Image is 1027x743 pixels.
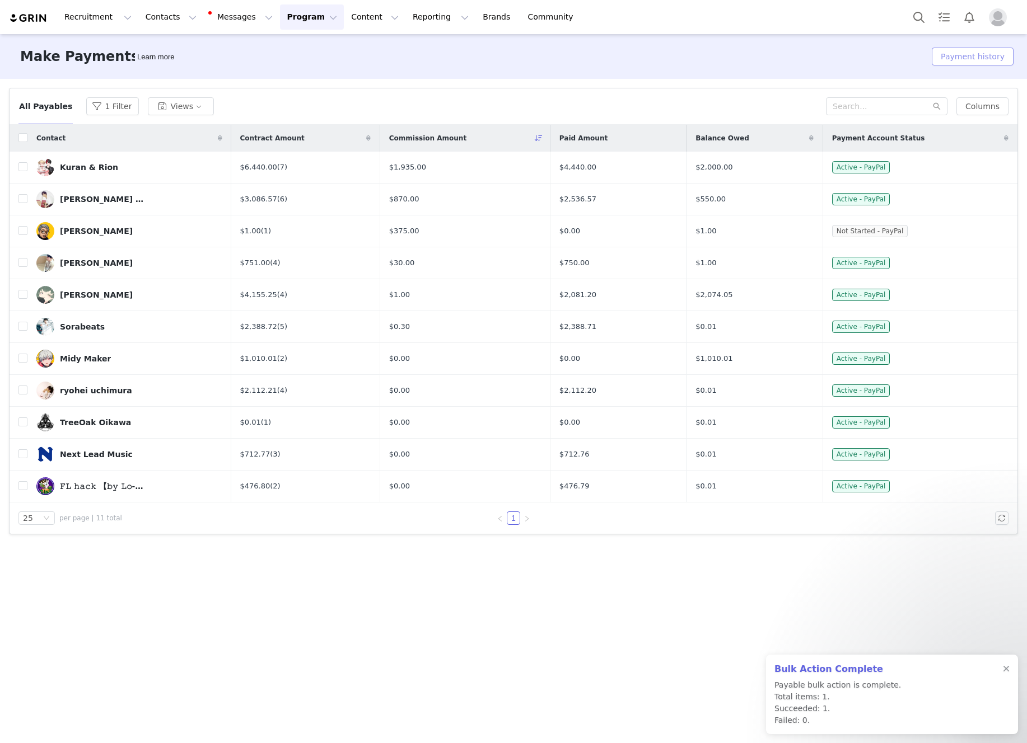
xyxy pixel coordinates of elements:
div: Sorabeats [60,322,105,331]
a: ryohei uchimura [36,382,222,399]
button: 1 Filter [86,97,139,115]
span: $1,010.01 [695,353,732,364]
div: $0.00 [559,353,677,364]
div: TreeOak Oikawa [60,418,131,427]
img: 82cad1d3-c65a-4320-9ca1-a184e1e95577.jpg [36,158,54,176]
button: Recruitment [58,4,138,30]
div: $0.30 [389,321,541,332]
i: icon: down [43,515,50,523]
div: $0.01 [240,417,371,428]
button: Messages [204,4,279,30]
div: $750.00 [559,257,677,269]
span: $0.01 [695,321,716,332]
a: (4) [277,290,287,299]
div: $2,388.71 [559,321,677,332]
button: Search [907,4,931,30]
div: $0.00 [389,481,541,492]
div: [PERSON_NAME] [60,290,133,299]
a: (3) [270,450,280,458]
h2: Bulk Action Complete [774,662,901,676]
li: Previous Page [493,511,507,525]
button: Payment history [932,48,1014,65]
span: $1.00 [695,225,716,237]
a: (1) [261,418,271,426]
span: Active - PayPal [832,480,890,492]
span: $1.00 [695,257,716,269]
div: Midy Maker [60,354,111,363]
a: Next Lead Music [36,445,222,463]
div: [PERSON_NAME] (Kckn) [60,195,144,204]
div: $375.00 [389,225,541,237]
a: 1 [507,512,520,524]
a: (4) [270,258,280,267]
a: (4) [277,386,287,394]
a: TreeOak Oikawa [36,413,222,431]
i: icon: search [933,102,941,110]
div: $751.00 [240,257,371,269]
button: Reporting [406,4,475,30]
div: $476.79 [559,481,677,492]
img: 7f05c1fa-64dc-4551-977e-3d9088c7ca7b.jpg [36,286,54,304]
a: Tasks [932,4,956,30]
a: [PERSON_NAME] [36,254,222,272]
div: $2,081.20 [559,289,677,300]
div: $712.77 [240,449,371,460]
a: Brands [476,4,520,30]
span: Active - PayPal [832,193,890,205]
div: $2,112.21 [240,385,371,396]
span: $0.01 [695,449,716,460]
div: $2,536.57 [559,194,677,205]
img: 8487b401-c1f3-4d95-8647-0199b6802f55.jpg [36,445,54,463]
span: Active - PayPal [832,352,890,365]
div: [PERSON_NAME] [60,258,133,267]
div: $870.00 [389,194,541,205]
span: Balance Owed [695,133,749,143]
span: $2,000.00 [695,162,732,173]
div: Kuran & Rion [60,163,118,172]
span: Active - PayPal [832,448,890,460]
div: $0.00 [389,449,541,460]
input: Search... [826,97,947,115]
div: 25 [23,512,33,524]
img: 0b491db6-916d-4a50-b80d-b9ee522b80e9.jpg [36,222,54,240]
a: [PERSON_NAME] [36,222,222,240]
div: $4,440.00 [559,162,677,173]
div: $6,440.00 [240,162,371,173]
span: $0.01 [695,417,716,428]
i: icon: right [524,515,530,522]
button: Contacts [139,4,203,30]
button: Columns [956,97,1009,115]
div: $4,155.25 [240,289,371,300]
i: icon: left [497,515,503,522]
div: $476.80 [240,481,371,492]
button: Notifications [957,4,982,30]
img: fb1e6f96-7597-4e19-8214-6f3601c5d07a.jpg [36,477,54,495]
a: Community [521,4,585,30]
span: Paid Amount [559,133,608,143]
div: ryohei uchimura [60,386,132,395]
a: (1) [261,227,271,235]
div: $30.00 [389,257,541,269]
div: $0.00 [389,385,541,396]
span: $2,074.05 [695,289,732,300]
button: All Payables [18,97,73,115]
img: b51be3bb-cdc0-473c-b786-6cc8cee0ceab.jpg [36,254,54,272]
div: $3,086.57 [240,194,371,205]
span: Contract Amount [240,133,305,143]
span: $0.01 [695,481,716,492]
img: placeholder-profile.jpg [989,8,1007,26]
span: Active - PayPal [832,321,890,333]
li: 1 [507,511,520,525]
li: Next Page [520,511,534,525]
span: Active - PayPal [832,384,890,397]
button: Content [344,4,405,30]
img: 107869ed-4a22-4d16-9199-7f25884c823d.jpg [36,350,54,368]
a: [PERSON_NAME] (Kckn) [36,190,222,208]
a: Sorabeats [36,318,222,336]
div: $0.00 [389,417,541,428]
div: $0.00 [389,353,541,364]
span: Active - PayPal [832,161,890,173]
a: Kuran & Rion [36,158,222,176]
img: 778ef594-75fc-4e00-979b-25bea946024a.jpg [36,382,54,399]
